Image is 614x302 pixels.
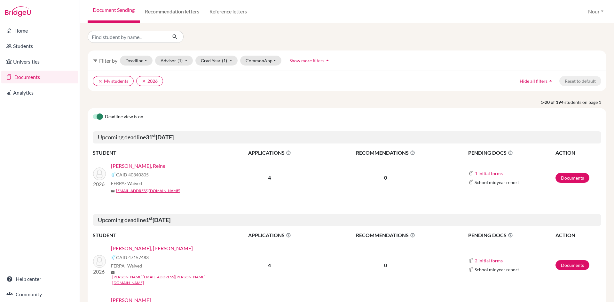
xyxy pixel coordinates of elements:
a: Universities [1,55,78,68]
th: ACTION [555,149,601,157]
p: 2026 [93,268,106,275]
img: Ahmed, Rahman [93,255,106,268]
span: Filter by [99,58,117,64]
span: mail [111,189,115,193]
sup: st [152,133,156,138]
a: Help center [1,273,78,285]
img: Common App logo [468,171,473,176]
span: (1) [222,58,227,63]
button: Show more filtersarrow_drop_up [284,56,336,66]
b: 1 [DATE] [146,216,170,223]
button: Nour [585,5,606,18]
button: CommonApp [240,56,282,66]
b: 31 [DATE] [146,134,174,141]
span: Hide all filters [520,78,547,84]
span: Show more filters [289,58,324,63]
button: clearMy students [93,76,134,86]
img: Al Habbal, Reine [93,167,106,180]
img: Common App logo [468,267,473,272]
span: APPLICATIONS [221,231,318,239]
span: FERPA [111,262,142,269]
button: 1 initial forms [475,170,503,177]
img: Common App logo [468,258,473,263]
span: APPLICATIONS [221,149,318,157]
p: 2026 [93,180,106,188]
input: Find student by name... [88,31,167,43]
th: ACTION [555,231,601,239]
i: clear [142,79,146,83]
i: clear [98,79,103,83]
img: Common App logo [111,172,116,177]
button: 2 initial forms [475,257,503,264]
th: STUDENT [93,231,221,239]
a: Documents [555,173,589,183]
span: School midyear report [475,179,519,186]
a: Analytics [1,86,78,99]
span: Deadline view is on [105,113,143,121]
p: 0 [319,174,453,182]
button: clear2026 [136,76,163,86]
button: Deadline [120,56,153,66]
h5: Upcoming deadline [93,131,601,143]
a: Home [1,24,78,37]
i: arrow_drop_up [547,78,554,84]
b: 4 [268,174,271,181]
i: arrow_drop_up [324,57,331,64]
span: - Waived [125,263,142,268]
button: Advisor(1) [155,56,193,66]
img: Bridge-U [5,6,31,17]
a: [PERSON_NAME], [PERSON_NAME] [111,244,193,252]
span: (1) [177,58,183,63]
a: Community [1,288,78,301]
span: RECOMMENDATIONS [319,149,453,157]
a: [PERSON_NAME], Reine [111,162,165,170]
a: Documents [1,71,78,83]
span: CAID 40340305 [116,171,149,178]
b: 4 [268,262,271,268]
sup: st [149,216,153,221]
i: filter_list [93,58,98,63]
span: - Waived [125,181,142,186]
span: PENDING DOCS [468,231,555,239]
button: Hide all filtersarrow_drop_up [514,76,559,86]
a: [EMAIL_ADDRESS][DOMAIN_NAME] [116,188,180,194]
a: Documents [555,260,589,270]
h5: Upcoming deadline [93,214,601,226]
th: STUDENT [93,149,221,157]
span: School midyear report [475,266,519,273]
img: Common App logo [111,255,116,260]
a: Students [1,40,78,52]
span: FERPA [111,180,142,187]
span: CAID 47157483 [116,254,149,261]
a: [PERSON_NAME][EMAIL_ADDRESS][PERSON_NAME][DOMAIN_NAME] [112,274,225,286]
img: Common App logo [468,180,473,185]
button: Reset to default [559,76,601,86]
strong: 1-20 of 194 [540,99,564,105]
p: 0 [319,261,453,269]
span: students on page 1 [564,99,606,105]
button: Grad Year(1) [195,56,238,66]
span: mail [111,271,115,275]
span: RECOMMENDATIONS [319,231,453,239]
span: PENDING DOCS [468,149,555,157]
